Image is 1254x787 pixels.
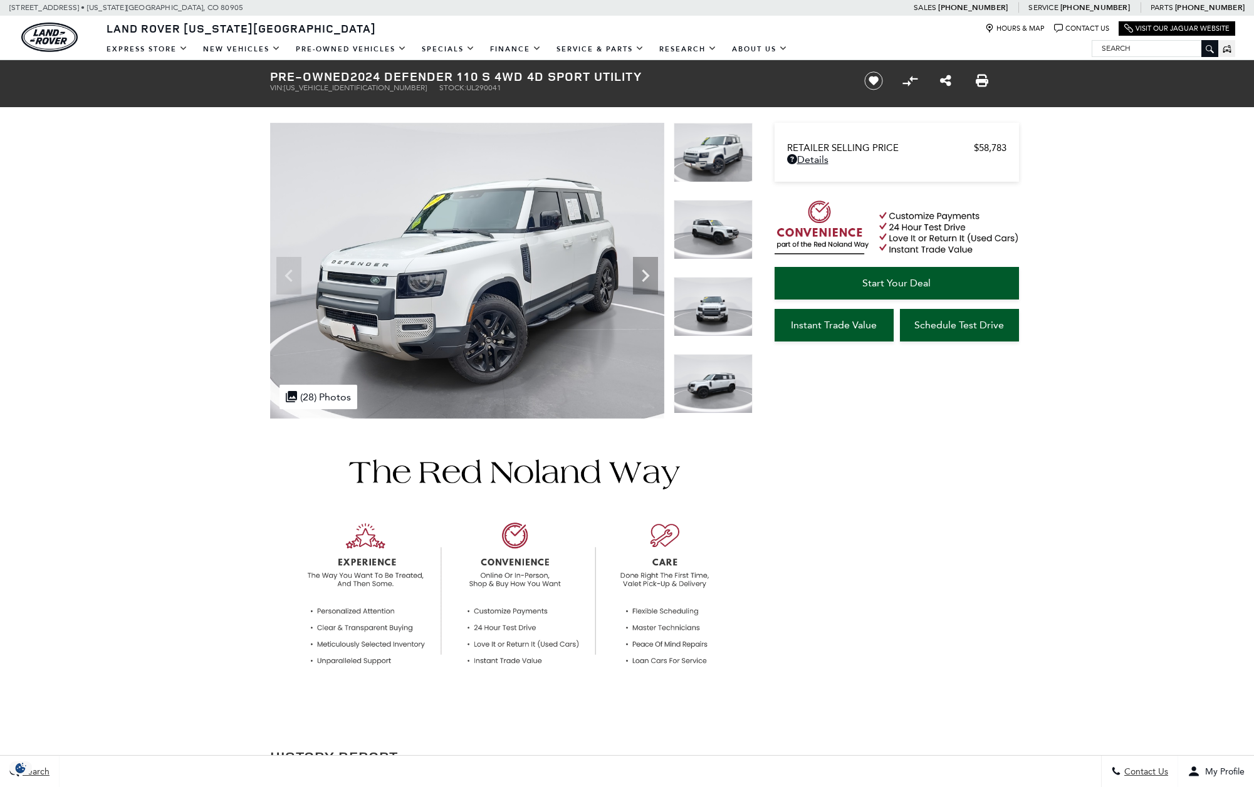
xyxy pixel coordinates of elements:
button: Save vehicle [860,71,887,91]
span: UL290041 [466,83,501,92]
span: Land Rover [US_STATE][GEOGRAPHIC_DATA] [107,21,376,36]
a: Visit Our Jaguar Website [1124,24,1230,33]
span: Sales [914,3,936,12]
a: Share this Pre-Owned 2024 Defender 110 S 4WD 4D Sport Utility [940,73,951,88]
h1: 2024 Defender 110 S 4WD 4D Sport Utility [270,70,844,83]
img: Used 2024 Fuji White Land Rover S image 3 [674,277,753,336]
img: Used 2024 Fuji White Land Rover S image 1 [270,123,664,419]
span: Schedule Test Drive [914,319,1004,331]
div: Next [633,257,658,294]
img: Used 2024 Fuji White Land Rover S image 2 [674,200,753,259]
img: Show me the Carfax [706,749,753,780]
nav: Main Navigation [99,38,795,60]
a: About Us [724,38,795,60]
a: Print this Pre-Owned 2024 Defender 110 S 4WD 4D Sport Utility [976,73,988,88]
span: [US_VEHICLE_IDENTIFICATION_NUMBER] [284,83,427,92]
a: Contact Us [1054,24,1109,33]
h2: History Report [270,749,398,765]
section: Click to Open Cookie Consent Modal [6,761,35,774]
a: [PHONE_NUMBER] [938,3,1008,13]
a: Instant Trade Value [775,309,894,341]
span: Parts [1151,3,1173,12]
a: New Vehicles [196,38,288,60]
a: Finance [483,38,549,60]
span: $58,783 [974,142,1006,154]
input: Search [1092,41,1218,56]
a: Start Your Deal [775,267,1019,300]
a: Specials [414,38,483,60]
a: Details [787,154,1006,165]
a: Land Rover [US_STATE][GEOGRAPHIC_DATA] [99,21,384,36]
span: Service [1028,3,1058,12]
a: Research [652,38,724,60]
div: (28) Photos [280,385,357,409]
strong: Pre-Owned [270,68,350,85]
span: Instant Trade Value [791,319,877,331]
a: [PHONE_NUMBER] [1060,3,1130,13]
a: [PHONE_NUMBER] [1175,3,1245,13]
img: Land Rover [21,23,78,52]
span: Retailer Selling Price [787,142,974,154]
a: Hours & Map [985,24,1045,33]
a: [STREET_ADDRESS] • [US_STATE][GEOGRAPHIC_DATA], CO 80905 [9,3,243,12]
a: EXPRESS STORE [99,38,196,60]
span: Stock: [439,83,466,92]
span: My Profile [1200,766,1245,777]
img: Opt-Out Icon [6,761,35,774]
a: land-rover [21,23,78,52]
img: Used 2024 Fuji White Land Rover S image 4 [674,354,753,414]
span: VIN: [270,83,284,92]
span: Start Your Deal [862,277,931,289]
span: Contact Us [1121,766,1168,777]
button: Compare vehicle [901,71,919,90]
a: Service & Parts [549,38,652,60]
button: Open user profile menu [1178,756,1254,787]
a: Schedule Test Drive [900,309,1019,341]
img: Used 2024 Fuji White Land Rover S image 1 [674,123,753,182]
a: Pre-Owned Vehicles [288,38,414,60]
a: Retailer Selling Price $58,783 [787,142,1006,154]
